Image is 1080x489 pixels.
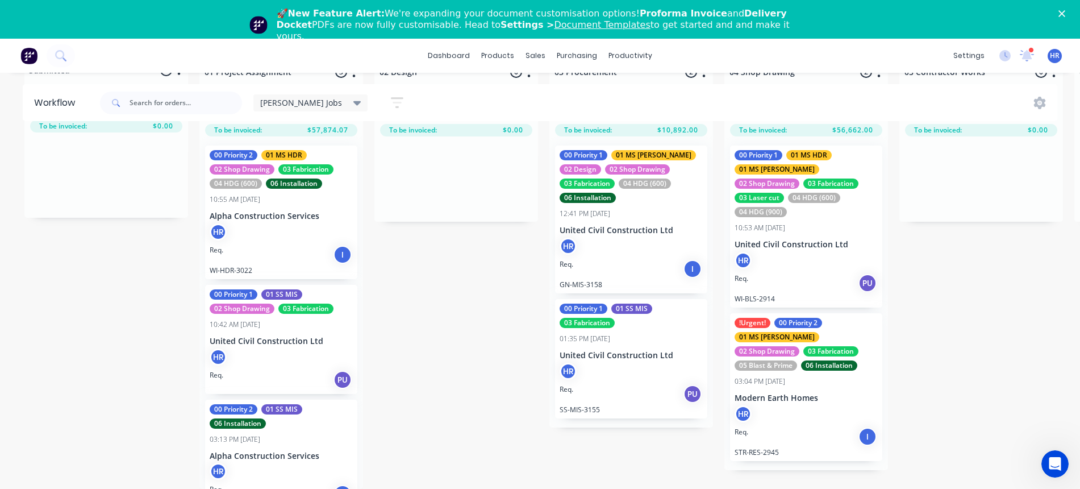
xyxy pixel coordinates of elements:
[803,179,858,189] div: 03 Fabrication
[560,280,703,289] p: GN-MIS-3158
[210,349,227,366] div: HR
[503,125,523,135] span: $0.00
[560,179,615,189] div: 03 Fabrication
[735,346,799,357] div: 02 Shop Drawing
[858,428,877,446] div: I
[389,125,437,135] span: To be invoiced:
[130,92,242,114] input: Search for orders...
[1058,10,1070,17] div: Close
[858,274,877,292] div: PU
[1041,450,1069,478] iframe: Intercom live chat
[210,434,260,445] div: 03:13 PM [DATE]
[803,346,858,357] div: 03 Fabrication
[205,285,357,394] div: 00 Priority 101 SS MIS02 Shop Drawing03 Fabrication10:42 AM [DATE]United Civil Construction LtdHR...
[501,19,650,30] b: Settings >
[422,47,476,64] a: dashboard
[739,125,787,135] span: To be invoiced:
[560,384,573,395] p: Req.
[683,260,702,278] div: I
[735,318,770,328] div: !Urgent!
[278,164,333,175] div: 03 Fabrication
[735,448,878,457] p: STR-RES-2945
[774,318,822,328] div: 00 Priority 2
[307,125,348,135] span: $57,874.07
[788,193,840,203] div: 04 HDG (600)
[210,212,353,221] p: Alpha Construction Services
[735,207,787,217] div: 04 HDG (900)
[210,223,227,241] div: HR
[735,240,878,250] p: United Civil Construction Ltd
[210,451,353,461] p: Alpha Construction Services
[34,96,81,110] div: Workflow
[210,418,266,429] div: 06 Installation
[476,47,520,64] div: products
[249,16,268,34] img: Profile image for Team
[914,125,962,135] span: To be invoiced:
[288,8,385,19] b: New Feature Alert:
[735,427,748,437] p: Req.
[560,150,607,160] div: 00 Priority 1
[735,332,819,342] div: 01 MS [PERSON_NAME]
[210,164,274,175] div: 02 Shop Drawing
[555,146,707,293] div: 00 Priority 101 MS [PERSON_NAME]02 Design02 Shop Drawing03 Fabrication04 HDG (600)06 Installation...
[735,295,878,303] p: WI-BLS-2914
[735,405,752,422] div: HR
[560,334,610,344] div: 01:35 PM [DATE]
[210,150,257,160] div: 00 Priority 2
[735,273,748,284] p: Req.
[210,337,353,346] p: United Civil Construction Ltd
[786,150,832,160] div: 01 MS HDR
[555,299,707,418] div: 00 Priority 101 SS MIS03 Fabrication01:35 PM [DATE]United Civil Construction LtdHRReq.PUSS-MIS-3155
[735,376,785,387] div: 03:04 PM [DATE]
[948,47,990,64] div: settings
[214,125,262,135] span: To be invoiced:
[210,289,257,300] div: 00 Priority 1
[730,313,882,461] div: !Urgent!00 Priority 201 MS [PERSON_NAME]02 Shop Drawing03 Fabrication05 Blast & Prime06 Installat...
[735,360,797,371] div: 05 Blast & Prime
[261,289,302,300] div: 01 SS MIS
[551,47,603,64] div: purchasing
[611,304,652,314] div: 01 SS MIS
[261,150,307,160] div: 01 MS HDR
[333,246,352,264] div: I
[39,121,87,131] span: To be invoiced:
[832,125,873,135] span: $56,662.00
[605,164,670,175] div: 02 Shop Drawing
[554,19,650,30] a: Document Templates
[20,47,37,64] img: Factory
[560,363,577,380] div: HR
[560,318,615,328] div: 03 Fabrication
[560,193,616,203] div: 06 Installation
[261,404,302,415] div: 01 SS MIS
[210,404,257,415] div: 00 Priority 2
[1050,51,1060,61] span: HR
[560,405,703,414] p: SS-MIS-3155
[730,146,882,308] div: 00 Priority 101 MS HDR01 MS [PERSON_NAME]02 Shop Drawing03 Fabrication03 Laser cut04 HDG (600)04 ...
[801,360,857,371] div: 06 Installation
[735,193,784,203] div: 03 Laser cut
[683,385,702,403] div: PU
[210,370,223,380] p: Req.
[277,8,813,42] div: 🚀 We're expanding your document customisation options! and PDFs are now fully customisable. Head ...
[210,194,260,205] div: 10:55 AM [DATE]
[333,371,352,389] div: PU
[153,121,173,131] span: $0.00
[210,266,353,275] p: WI-HDR-3022
[735,223,785,233] div: 10:53 AM [DATE]
[560,226,703,235] p: United Civil Construction Ltd
[735,393,878,403] p: Modern Earth Homes
[657,125,698,135] span: $10,892.00
[611,150,696,160] div: 01 MS [PERSON_NAME]
[735,252,752,269] div: HR
[210,245,223,255] p: Req.
[278,304,333,314] div: 03 Fabrication
[1028,125,1048,135] span: $0.00
[520,47,551,64] div: sales
[560,164,601,175] div: 02 Design
[640,8,727,19] b: Proforma Invoice
[735,179,799,189] div: 02 Shop Drawing
[260,97,342,109] span: [PERSON_NAME] Jobs
[266,179,322,189] div: 06 Installation
[619,179,671,189] div: 04 HDG (600)
[210,463,227,480] div: HR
